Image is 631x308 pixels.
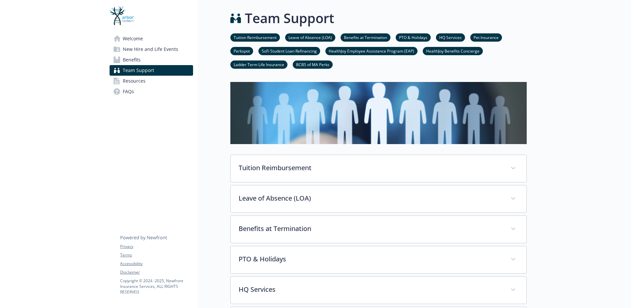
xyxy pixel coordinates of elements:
[230,48,253,54] a: Perkspot
[123,86,134,97] span: FAQs
[436,34,465,40] a: HQ Services
[423,48,483,54] a: HealthJoy Benefits Concierge
[123,65,154,76] span: Team Support
[239,224,503,234] p: Benefits at Termination
[120,269,193,275] a: Disclaimer
[110,44,193,55] a: New Hire and Life Events
[341,34,390,40] a: Benefits at Termination
[123,33,143,44] span: Welcome
[231,216,526,243] div: Benefits at Termination
[230,61,287,67] a: Ladder Term Life Insurance
[230,82,527,144] img: team support page banner
[110,65,193,76] a: Team Support
[239,254,503,264] p: PTO & Holidays
[396,34,431,40] a: PTO & Holidays
[258,48,320,54] a: SoFi Student Loan Refinancing
[470,34,502,40] a: Pet Insurance
[123,44,178,55] span: New Hire and Life Events
[123,76,146,86] span: Resources
[285,34,335,40] a: Leave of Absence (LOA)
[123,55,141,65] span: Benefits
[110,33,193,44] a: Welcome
[231,246,526,273] div: PTO & Holidays
[110,76,193,86] a: Resources
[230,34,280,40] a: Tuition Reimbursement
[120,261,193,267] a: Accessibility
[239,193,503,203] p: Leave of Absence (LOA)
[239,163,503,173] p: Tuition Reimbursement
[245,8,334,28] h1: Team Support
[231,155,526,182] div: Tuition Reimbursement
[325,48,417,54] a: HealthJoy Employee Assistance Program (EAP)
[231,185,526,212] div: Leave of Absence (LOA)
[120,278,193,295] p: Copyright © 2024 - 2025 , Newfront Insurance Services, ALL RIGHTS RESERVED
[239,285,503,294] p: HQ Services
[120,244,193,250] a: Privacy
[231,277,526,304] div: HQ Services
[120,252,193,258] a: Terms
[293,61,333,67] a: BCBS of MA Perks
[110,86,193,97] a: FAQs
[110,55,193,65] a: Benefits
